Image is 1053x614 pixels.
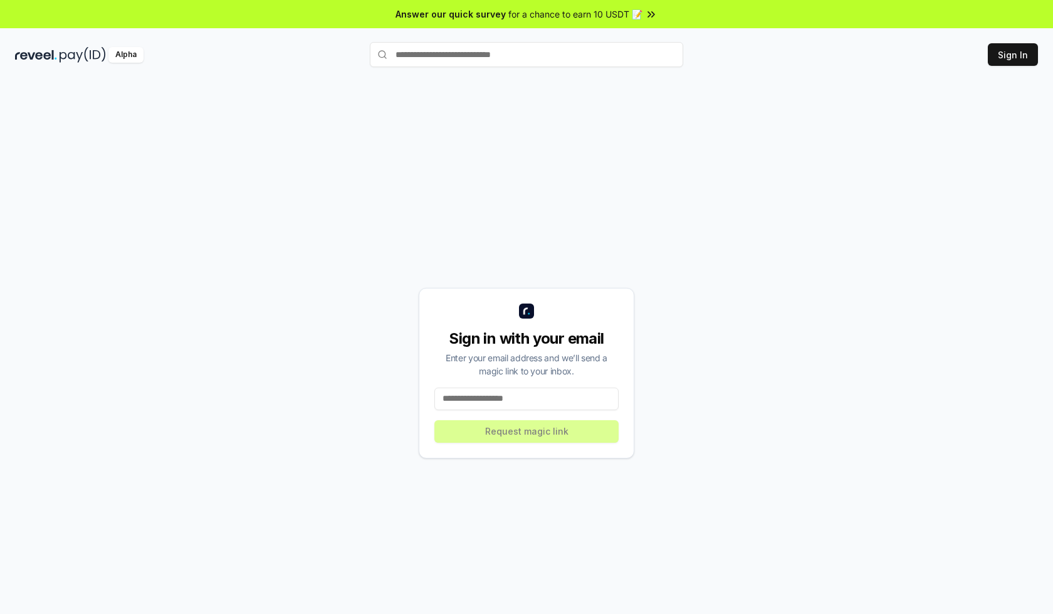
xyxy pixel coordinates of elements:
[60,47,106,63] img: pay_id
[396,8,506,21] span: Answer our quick survey
[519,304,534,319] img: logo_small
[15,47,57,63] img: reveel_dark
[434,351,619,378] div: Enter your email address and we’ll send a magic link to your inbox.
[508,8,642,21] span: for a chance to earn 10 USDT 📝
[434,329,619,349] div: Sign in with your email
[108,47,144,63] div: Alpha
[988,43,1038,66] button: Sign In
